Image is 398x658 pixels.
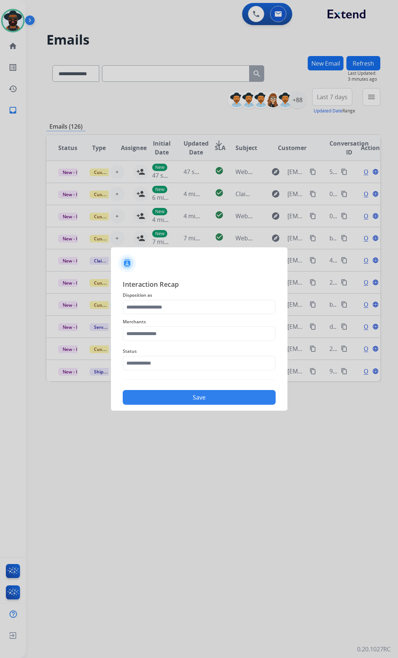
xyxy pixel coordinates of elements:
button: Save [123,390,276,405]
span: Disposition as [123,291,276,300]
span: Status [123,347,276,356]
span: Interaction Recap [123,279,276,291]
span: Merchants [123,317,276,326]
img: contactIcon [118,254,136,272]
p: 0.20.1027RC [357,645,391,654]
